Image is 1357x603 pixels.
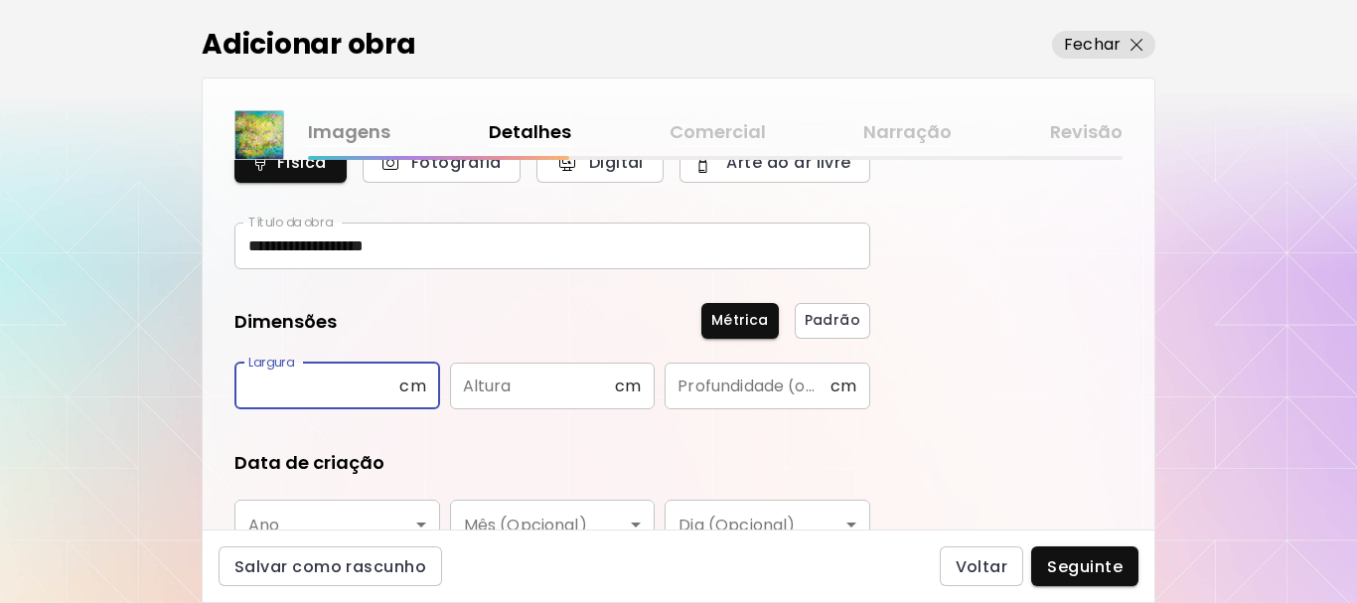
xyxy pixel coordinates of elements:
[399,377,425,395] span: cm
[234,309,337,339] h5: Dimensões
[679,143,870,183] button: Arte ao ar livre
[701,152,848,173] span: Arte ao ar livre
[558,152,642,173] span: Digital
[1031,546,1138,586] button: Seguinte
[701,303,779,339] button: Métrica
[234,143,347,183] button: Física
[219,546,442,586] button: Salvar como rascunho
[665,500,870,550] div: ​
[1047,556,1123,577] span: Seguinte
[308,118,390,147] a: Imagens
[940,546,1024,586] button: Voltar
[956,556,1008,577] span: Voltar
[805,310,860,331] span: Padrão
[363,143,521,183] button: Fotografia
[256,152,325,173] span: Física
[450,500,656,550] div: ​
[615,377,641,395] span: cm
[234,556,426,577] span: Salvar como rascunho
[795,303,870,339] button: Padrão
[536,143,664,183] button: Digital
[830,377,856,395] span: cm
[384,152,499,173] span: Fotografia
[234,450,384,476] h5: Data de criação
[711,310,769,331] span: Métrica
[235,111,283,159] img: thumbnail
